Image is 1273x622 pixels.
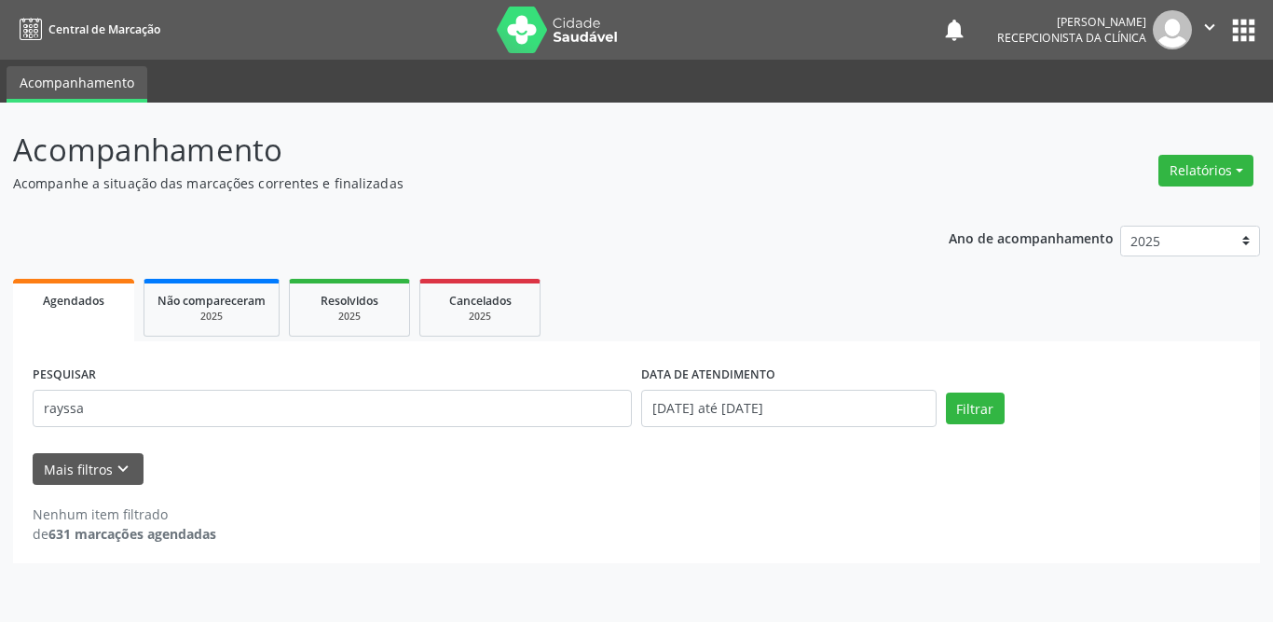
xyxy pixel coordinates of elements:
[303,310,396,324] div: 2025
[13,173,886,193] p: Acompanhe a situação das marcações correntes e finalizadas
[157,310,266,324] div: 2025
[33,524,216,544] div: de
[949,226,1114,249] p: Ano de acompanhamento
[157,293,266,309] span: Não compareceram
[33,361,96,390] label: PESQUISAR
[48,21,160,37] span: Central de Marcação
[1192,10,1227,49] button: 
[13,127,886,173] p: Acompanhamento
[43,293,104,309] span: Agendados
[433,310,527,324] div: 2025
[997,30,1146,46] span: Recepcionista da clínica
[113,459,133,479] i: keyboard_arrow_down
[33,505,216,524] div: Nenhum item filtrado
[941,17,967,43] button: notifications
[33,453,144,486] button: Mais filtroskeyboard_arrow_down
[449,293,512,309] span: Cancelados
[1158,155,1253,187] button: Relatórios
[7,66,147,103] a: Acompanhamento
[1199,17,1220,37] i: 
[641,390,937,427] input: Selecione um intervalo
[997,14,1146,30] div: [PERSON_NAME]
[33,390,632,427] input: Nome, CNS
[1153,10,1192,49] img: img
[13,14,160,45] a: Central de Marcação
[48,525,216,543] strong: 631 marcações agendadas
[641,361,775,390] label: DATA DE ATENDIMENTO
[321,293,378,309] span: Resolvidos
[1227,14,1260,47] button: apps
[946,393,1005,424] button: Filtrar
